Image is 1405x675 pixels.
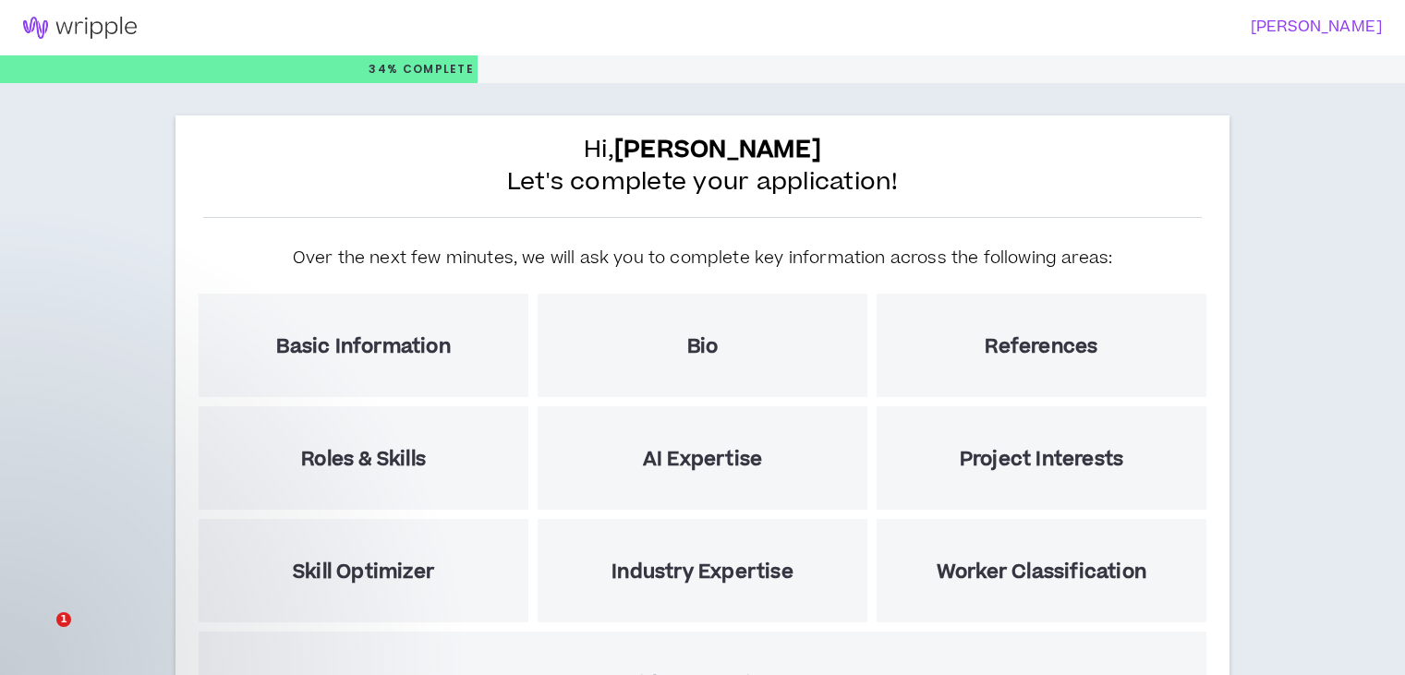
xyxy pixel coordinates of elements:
[507,166,899,199] span: Let's complete your application!
[18,612,63,657] iframe: Intercom live chat
[369,55,474,83] p: 34%
[293,246,1113,271] h5: Over the next few minutes, we will ask you to complete key information across the following areas:
[301,448,426,471] h5: Roles & Skills
[614,132,821,167] b: [PERSON_NAME]
[985,335,1097,358] h5: References
[14,496,383,625] iframe: Intercom notifications message
[687,335,719,358] h5: Bio
[612,560,793,584] h5: Industry Expertise
[691,18,1382,36] h3: [PERSON_NAME]
[960,448,1123,471] h5: Project Interests
[398,61,474,78] span: Complete
[276,335,450,358] h5: Basic Information
[584,134,821,166] span: Hi,
[937,560,1146,584] h5: Worker Classification
[56,612,71,627] span: 1
[643,448,762,471] h5: AI Expertise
